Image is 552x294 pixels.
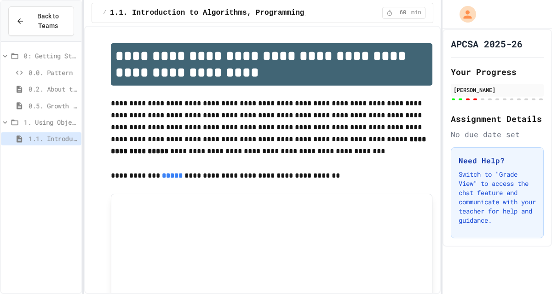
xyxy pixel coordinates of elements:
span: 0.5. Growth Mindset [29,101,78,110]
span: Back to Teams [30,12,66,31]
span: 0.2. About the AP CSA Exam [29,84,78,94]
button: Back to Teams [8,6,74,36]
div: No due date set [451,129,544,140]
iframe: chat widget [513,257,543,285]
span: / [103,9,106,17]
h2: Your Progress [451,65,544,78]
h1: APCSA 2025-26 [451,37,523,50]
span: 0: Getting Started [24,51,78,61]
span: 60 [396,9,410,17]
h2: Assignment Details [451,112,544,125]
span: 1. Using Objects and Methods [24,117,78,127]
span: 1.1. Introduction to Algorithms, Programming, and Compilers [29,134,78,144]
div: [PERSON_NAME] [454,86,541,94]
span: 1.1. Introduction to Algorithms, Programming, and Compilers [110,7,371,18]
p: Switch to "Grade View" to access the chat feature and communicate with your teacher for help and ... [459,170,536,225]
h3: Need Help? [459,155,536,166]
div: My Account [450,4,478,25]
span: min [411,9,421,17]
span: 0.0. Pattern [29,68,78,77]
iframe: chat widget [476,217,543,256]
